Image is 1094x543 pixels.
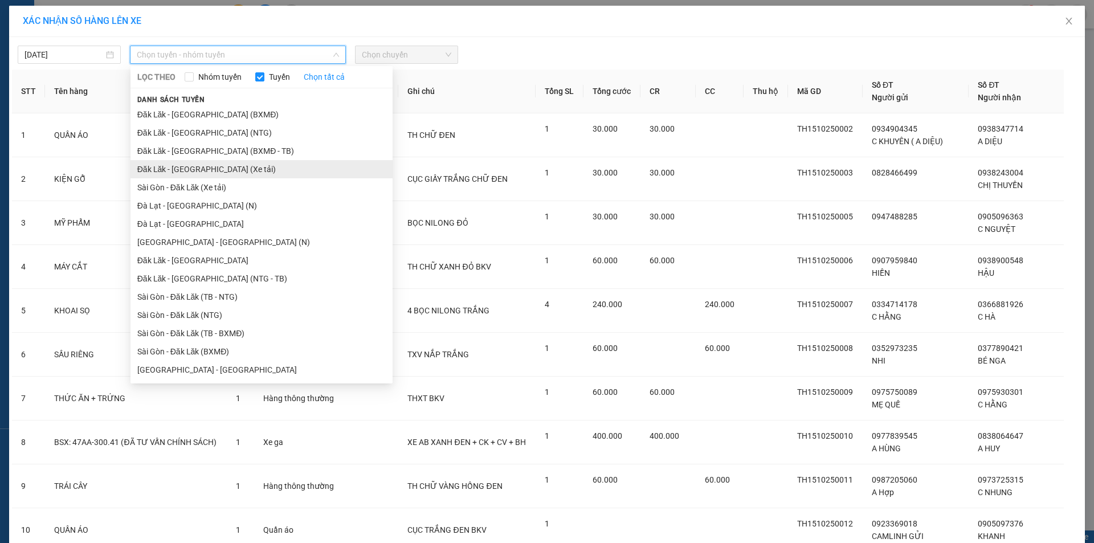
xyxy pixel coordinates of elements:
span: 30.000 [650,124,675,133]
li: Đăk Lăk - [GEOGRAPHIC_DATA] (NTG) [130,124,393,142]
td: 5 [12,289,45,333]
td: 7 [12,377,45,420]
td: 9 [12,464,45,508]
th: Tên hàng [45,70,227,113]
span: Người gửi [872,93,908,102]
span: 1 [545,431,549,440]
span: 60.000 [650,387,675,397]
li: Đăk Lăk - [GEOGRAPHIC_DATA] (Xe tải) [130,160,393,178]
span: C KHUYÊN ( A DIỆU) [872,137,943,146]
span: 60.000 [593,475,618,484]
span: KHANH [978,532,1005,541]
span: TH1510250009 [797,387,853,397]
span: Người nhận [978,93,1021,102]
span: 60.000 [593,256,618,265]
span: Chọn chuyến [362,46,451,63]
th: CC [696,70,744,113]
span: TXV NẮP TRẮNG [407,350,469,359]
span: 0947488285 [872,212,917,221]
span: 1 [545,124,549,133]
span: 0977839545 [872,431,917,440]
span: 60.000 [705,344,730,353]
span: Số ĐT [978,80,999,89]
th: Thu hộ [744,70,788,113]
span: 0934904345 [872,124,917,133]
li: Sài Gòn - Đăk Lăk (NTG) [130,306,393,324]
span: 1 [236,525,240,534]
span: TH1510250010 [797,431,853,440]
span: LỌC THEO [137,71,175,83]
span: TH1510250003 [797,168,853,177]
td: MÁY CẮT [45,245,227,289]
span: 1 [545,168,549,177]
th: Ghi chú [398,70,536,113]
span: CAMLINH GỬI [872,532,924,541]
span: C HẰNG [978,400,1007,409]
span: 0334714178 [872,300,917,309]
td: Hàng thông thường [254,464,344,508]
span: 0938243004 [978,168,1023,177]
td: Xe ga [254,420,344,464]
span: TH1510250012 [797,519,853,528]
span: C NGUYỆT [978,224,1015,234]
td: QUẦN ÁO [45,113,227,157]
span: 1 [545,519,549,528]
span: 1 [545,256,549,265]
span: 400.000 [593,431,622,440]
span: A HÙNG [872,444,901,453]
span: 30.000 [593,168,618,177]
li: Đà Lạt - [GEOGRAPHIC_DATA] [130,215,393,233]
input: 15/10/2025 [25,48,104,61]
button: Close [1053,6,1085,38]
span: 60.000 [650,256,675,265]
span: 1 [545,387,549,397]
span: BÉ NGA [978,356,1006,365]
span: 4 [545,300,549,309]
span: 0975750089 [872,387,917,397]
span: 240.000 [593,300,622,309]
td: TRÁI CÂY [45,464,227,508]
span: Số ĐT [872,80,893,89]
li: [GEOGRAPHIC_DATA] - [GEOGRAPHIC_DATA] (N) [130,233,393,251]
span: A HUY [978,444,1000,453]
span: THXT BKV [407,394,444,403]
td: SẦU RIÊNG [45,333,227,377]
span: TH1510250005 [797,212,853,221]
a: Chọn tất cả [304,71,345,83]
td: Hàng thông thường [254,377,344,420]
span: 0366881926 [978,300,1023,309]
span: CỤC TRẮNG ĐEN BKV [407,525,486,534]
th: Mã GD [788,70,863,113]
span: 60.000 [705,475,730,484]
span: 1 [236,394,240,403]
span: HẬU [978,268,994,277]
span: 0987205060 [872,475,917,484]
span: TH1510250008 [797,344,853,353]
span: 30.000 [593,124,618,133]
span: 0838064647 [978,431,1023,440]
span: TH1510250007 [797,300,853,309]
td: KIỆN GỖ [45,157,227,201]
li: Sài Gòn - Đăk Lăk (BXMĐ) [130,342,393,361]
span: 400.000 [650,431,679,440]
span: 0938347714 [978,124,1023,133]
li: Sài Gòn - Đăk Lăk (Xe tải) [130,178,393,197]
span: C HÀ [978,312,995,321]
span: C HẰNG [872,312,901,321]
span: Nhóm tuyến [194,71,246,83]
th: Tổng SL [536,70,583,113]
span: 30.000 [650,212,675,221]
span: BỌC NILONG ĐỎ [407,218,468,227]
li: Đăk Lăk - [GEOGRAPHIC_DATA] (BXMĐ - TB) [130,142,393,160]
span: HIỀN [872,268,890,277]
span: 1 [236,481,240,491]
li: Đăk Lăk - [GEOGRAPHIC_DATA] (BXMĐ) [130,105,393,124]
span: TH CHỮ ĐEN [407,130,455,140]
span: 0938900548 [978,256,1023,265]
span: 30.000 [593,212,618,221]
span: 0923369018 [872,519,917,528]
span: XE AB XANH ĐEN + CK + CV + BH [407,438,525,447]
span: CỤC GIẤY TRẮNG CHỮ ĐEN [407,174,507,183]
span: 4 BỌC NILONG TRẮNG [407,306,489,315]
span: NHI [872,356,885,365]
